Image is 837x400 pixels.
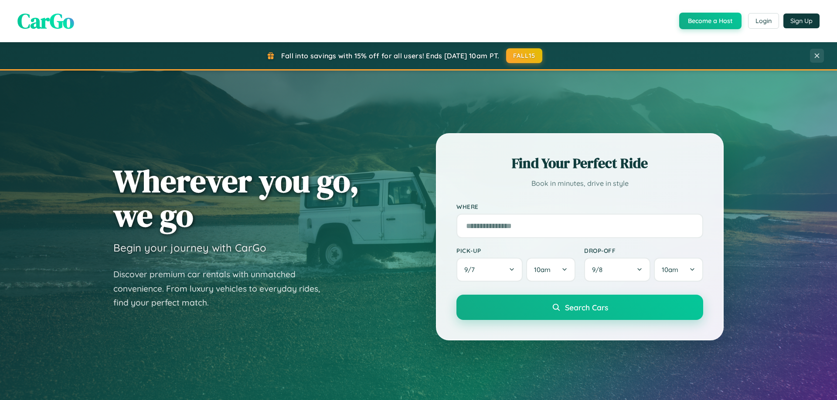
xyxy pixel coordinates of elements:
[456,247,575,254] label: Pick-up
[506,48,543,63] button: FALL15
[526,258,575,282] button: 10am
[281,51,500,60] span: Fall into savings with 15% off for all users! Ends [DATE] 10am PT.
[584,258,650,282] button: 9/8
[456,295,703,320] button: Search Cars
[456,154,703,173] h2: Find Your Perfect Ride
[456,258,523,282] button: 9/7
[592,266,607,274] span: 9 / 8
[783,13,820,28] button: Sign Up
[534,266,551,274] span: 10am
[748,13,779,29] button: Login
[679,13,742,29] button: Become a Host
[113,164,359,232] h1: Wherever you go, we go
[584,247,703,254] label: Drop-off
[456,177,703,190] p: Book in minutes, drive in style
[113,267,331,310] p: Discover premium car rentals with unmatched convenience. From luxury vehicles to everyday rides, ...
[565,303,608,312] span: Search Cars
[113,241,266,254] h3: Begin your journey with CarGo
[464,266,479,274] span: 9 / 7
[456,203,703,210] label: Where
[654,258,703,282] button: 10am
[17,7,74,35] span: CarGo
[662,266,678,274] span: 10am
